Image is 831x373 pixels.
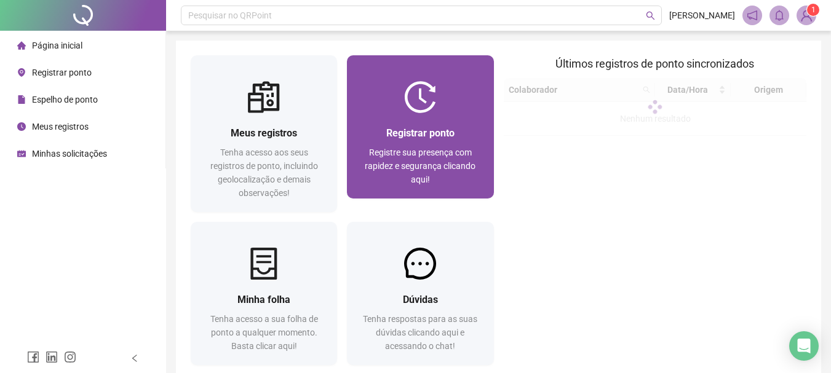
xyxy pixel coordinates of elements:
[191,55,337,212] a: Meus registrosTenha acesso aos seus registros de ponto, incluindo geolocalização e demais observa...
[747,10,758,21] span: notification
[797,6,816,25] img: 83923
[210,147,318,198] span: Tenha acesso aos seus registros de ponto, incluindo geolocalização e demais observações!
[32,68,92,77] span: Registrar ponto
[555,57,754,70] span: Últimos registros de ponto sincronizados
[231,127,297,139] span: Meus registros
[46,351,58,363] span: linkedin
[363,314,477,351] span: Tenha respostas para as suas dúvidas clicando aqui e acessando o chat!
[237,294,290,305] span: Minha folha
[32,149,107,159] span: Minhas solicitações
[17,122,26,131] span: clock-circle
[27,351,39,363] span: facebook
[403,294,438,305] span: Dúvidas
[32,95,98,104] span: Espelho de ponto
[646,11,655,20] span: search
[789,331,819,361] div: Open Intercom Messenger
[386,127,455,139] span: Registrar ponto
[32,41,82,50] span: Página inicial
[347,222,493,365] a: DúvidasTenha respostas para as suas dúvidas clicando aqui e acessando o chat!
[365,147,475,184] span: Registre sua presença com rapidez e segurança clicando aqui!
[32,122,89,132] span: Meus registros
[130,354,139,363] span: left
[807,4,819,16] sup: Atualize o seu contato no menu Meus Dados
[669,9,735,22] span: [PERSON_NAME]
[17,68,26,77] span: environment
[191,222,337,365] a: Minha folhaTenha acesso a sua folha de ponto a qualquer momento. Basta clicar aqui!
[17,95,26,104] span: file
[17,41,26,50] span: home
[210,314,318,351] span: Tenha acesso a sua folha de ponto a qualquer momento. Basta clicar aqui!
[811,6,816,14] span: 1
[64,351,76,363] span: instagram
[347,55,493,198] a: Registrar pontoRegistre sua presença com rapidez e segurança clicando aqui!
[17,149,26,158] span: schedule
[774,10,785,21] span: bell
